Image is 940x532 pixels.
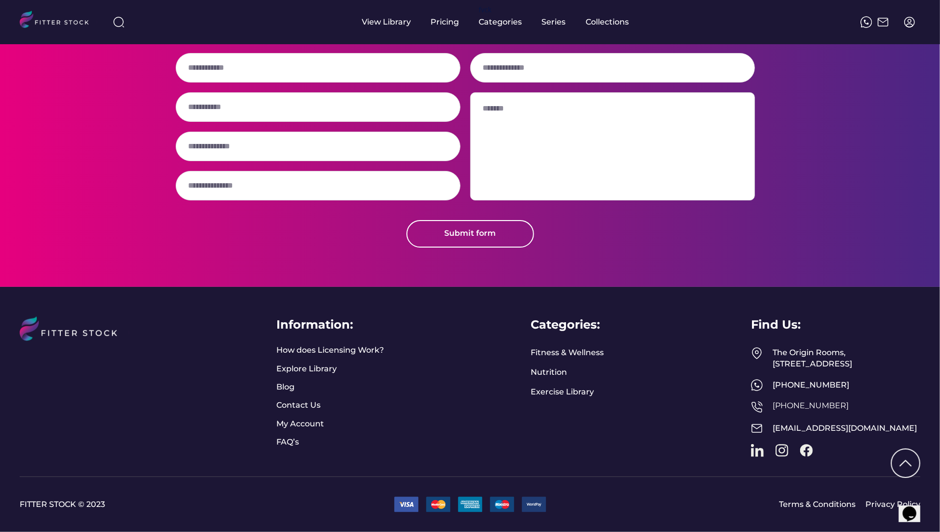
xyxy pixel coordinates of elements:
[531,347,604,358] a: Fitness & Wellness
[406,220,534,248] button: Submit form
[531,316,600,333] div: Categories:
[751,379,763,391] img: meteor-icons_whatsapp%20%281%29.svg
[773,401,849,410] a: [PHONE_NUMBER]
[113,16,125,28] img: search-normal%203.svg
[779,499,856,510] a: Terms & Conditions
[479,17,522,28] div: Categories
[522,497,546,512] img: 9.png
[276,400,321,411] a: Contact Us
[773,423,917,433] a: [EMAIL_ADDRESS][DOMAIN_NAME]
[773,380,920,391] div: [PHONE_NUMBER]
[490,497,514,512] img: 3.png
[479,5,492,15] div: fvck
[531,387,594,397] a: Exercise Library
[586,17,629,28] div: Collections
[276,345,384,356] a: How does Licensing Work?
[20,499,387,510] a: FITTER STOCK © 2023
[899,493,930,522] iframe: chat widget
[276,382,301,392] a: Blog
[860,16,872,28] img: meteor-icons_whatsapp%20%281%29.svg
[531,367,567,378] a: Nutrition
[865,499,920,510] a: Privacy Policy
[276,364,337,374] a: Explore Library
[877,16,889,28] img: Frame%2051.svg
[362,17,411,28] div: View Library
[458,497,483,512] img: 22.png
[431,17,459,28] div: Pricing
[276,419,324,429] a: My Account
[892,449,919,477] img: Group%201000002322%20%281%29.svg
[904,16,915,28] img: profile-circle.svg
[542,17,566,28] div: Series
[773,347,920,369] div: The Origin Rooms, [STREET_ADDRESS]
[751,347,763,359] img: Frame%2049.svg
[276,437,301,448] a: FAQ’s
[20,316,129,365] img: LOGO%20%281%29.svg
[751,422,763,434] img: Frame%2051.svg
[394,497,419,512] img: 1.png
[751,316,801,333] div: Find Us:
[751,401,763,413] img: Frame%2050.svg
[20,11,97,31] img: LOGO.svg
[426,497,451,512] img: 2.png
[276,316,353,333] div: Information:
